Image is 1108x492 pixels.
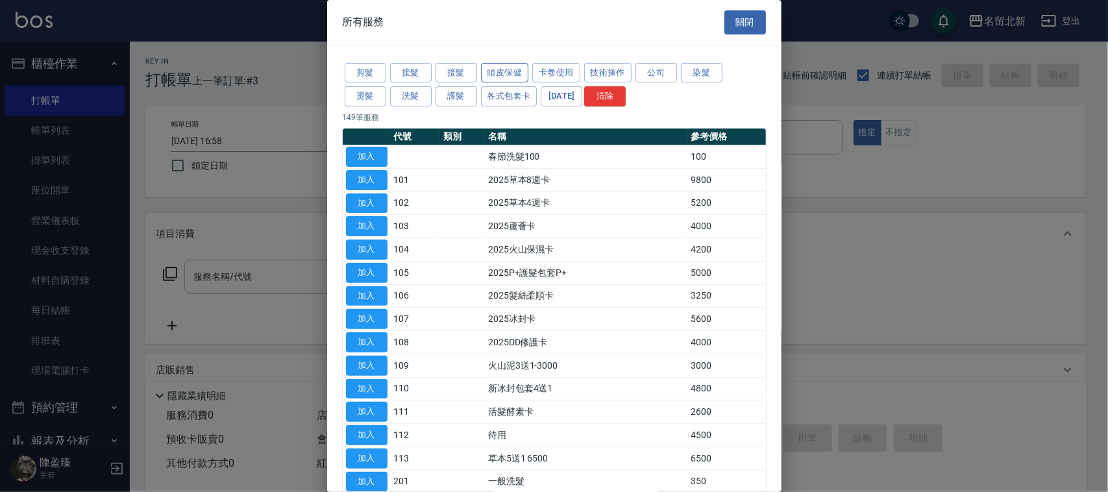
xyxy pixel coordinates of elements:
td: 2600 [687,400,765,424]
td: 2025DD修護卡 [485,331,688,354]
td: 待用 [485,424,688,447]
td: 106 [391,284,440,308]
button: 剪髮 [345,63,386,83]
td: 4800 [687,377,765,400]
td: 104 [391,238,440,262]
span: 所有服務 [343,16,384,29]
button: 公司 [635,63,677,83]
button: 加入 [346,216,388,236]
td: 5200 [687,191,765,215]
th: 代號 [391,129,440,145]
td: 113 [391,447,440,470]
button: 加入 [346,472,388,492]
button: 加入 [346,309,388,329]
td: 102 [391,191,440,215]
td: 4000 [687,331,765,354]
button: 各式包套卡 [481,86,537,106]
button: 洗髮 [390,86,432,106]
button: 燙髮 [345,86,386,106]
td: 草本5送1 6500 [485,447,688,470]
button: 關閉 [724,10,766,34]
button: 加入 [346,147,388,167]
th: 名稱 [485,129,688,145]
button: 接髮 [390,63,432,83]
td: 111 [391,400,440,424]
td: 112 [391,424,440,447]
button: 護髮 [436,86,477,106]
button: 加入 [346,170,388,190]
td: 4500 [687,424,765,447]
td: 火山泥3送1-3000 [485,354,688,377]
td: 5600 [687,308,765,331]
td: 2025草本4週卡 [485,191,688,215]
p: 149 筆服務 [343,112,766,123]
td: 4000 [687,215,765,238]
button: 加入 [346,356,388,376]
td: 109 [391,354,440,377]
td: 3250 [687,284,765,308]
td: 110 [391,377,440,400]
button: 加入 [346,332,388,352]
button: 加入 [346,286,388,306]
button: 頭皮保健 [481,63,529,83]
button: 加入 [346,263,388,283]
td: 108 [391,331,440,354]
button: 加入 [346,379,388,399]
td: 6500 [687,447,765,470]
td: 2025冰封卡 [485,308,688,331]
button: 技術操作 [584,63,632,83]
button: 加入 [346,193,388,214]
td: 2025草本8週卡 [485,168,688,191]
th: 類別 [440,129,485,145]
td: 9800 [687,168,765,191]
td: 103 [391,215,440,238]
button: [DATE] [541,86,582,106]
button: 加入 [346,449,388,469]
th: 參考價格 [687,129,765,145]
td: 100 [687,145,765,169]
td: 活髮酵素卡 [485,400,688,424]
td: 5000 [687,261,765,284]
button: 染髮 [681,63,722,83]
td: 2025髮絲柔順卡 [485,284,688,308]
td: 新冰封包套4送1 [485,377,688,400]
button: 清除 [584,86,626,106]
button: 加入 [346,402,388,422]
button: 卡卷使用 [532,63,580,83]
td: 2025P+護髮包套P+ [485,261,688,284]
button: 接髮 [436,63,477,83]
td: 105 [391,261,440,284]
button: 加入 [346,425,388,445]
td: 4200 [687,238,765,262]
td: 107 [391,308,440,331]
td: 春節洗髮100 [485,145,688,169]
button: 加入 [346,240,388,260]
td: 101 [391,168,440,191]
td: 2025蘆薈卡 [485,215,688,238]
td: 2025火山保濕卡 [485,238,688,262]
td: 3000 [687,354,765,377]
